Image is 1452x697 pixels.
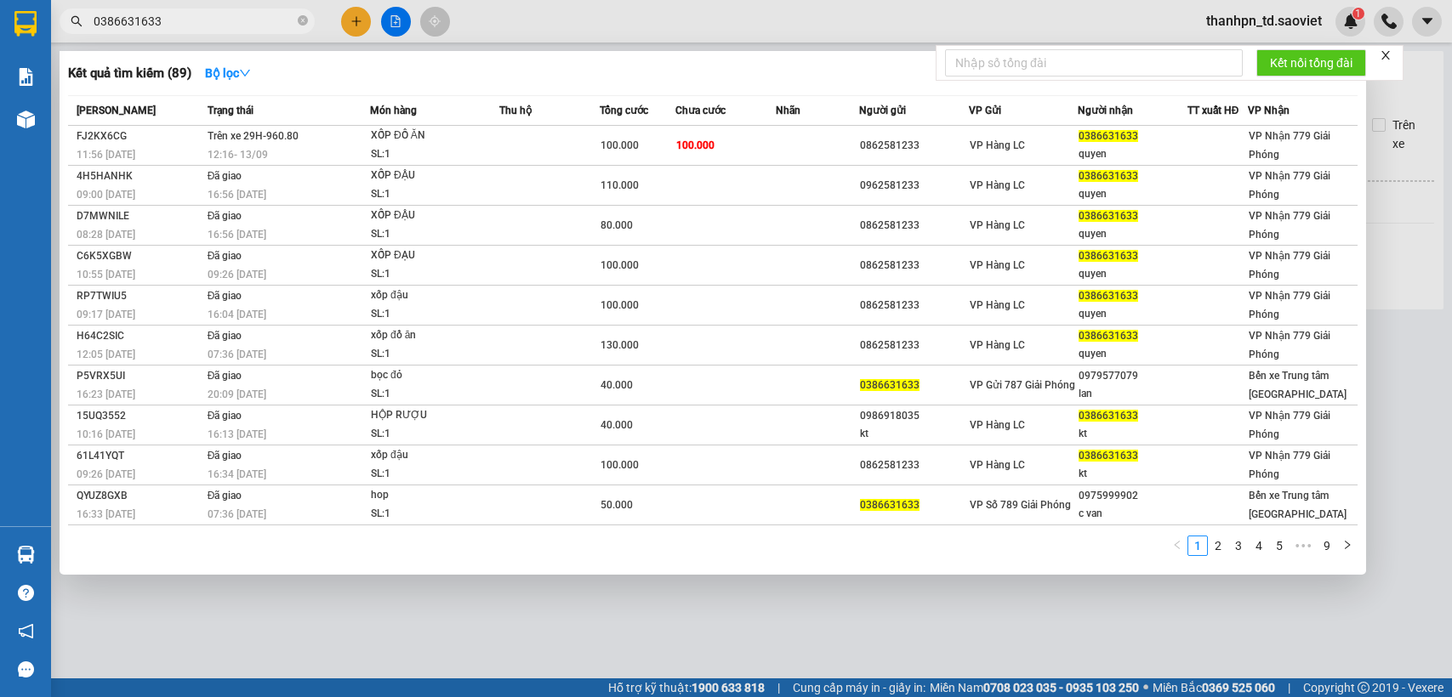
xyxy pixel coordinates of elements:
a: 2 [1209,536,1227,555]
span: 100.000 [601,459,639,471]
span: 40.000 [601,379,633,391]
span: 40.000 [601,419,633,431]
div: bọc đỏ [371,366,498,385]
li: 1 [1187,535,1208,556]
div: 61L41YQT [77,447,202,465]
button: left [1167,535,1187,556]
div: 0862581233 [860,456,968,474]
span: VP Hàng LC [970,259,1025,271]
div: XỐP ĐẠU [371,246,498,265]
li: 4 [1249,535,1269,556]
span: VP Số 789 Giải Phóng [970,499,1071,511]
span: VP Nhận 779 Giải Phóng [1249,290,1330,320]
div: SL: 1 [371,465,498,484]
div: 0862581233 [860,337,968,354]
h3: Kết quả tìm kiếm ( 89 ) [68,65,191,82]
span: [PERSON_NAME] [77,105,156,116]
span: 10:16 [DATE] [77,428,135,440]
div: H64C2SIC [77,327,202,345]
div: hop [371,486,498,505]
div: 0862581233 [860,297,968,314]
li: 9 [1317,535,1337,556]
li: Previous Page [1167,535,1187,556]
div: XỐP ĐẬU [371,167,498,185]
span: notification [18,623,34,639]
div: xốp đậu [371,286,498,305]
span: 0386631633 [860,499,920,511]
span: Nhãn [776,105,800,116]
span: Chưa cước [675,105,726,116]
span: VP Nhận 779 Giải Phóng [1249,250,1330,280]
span: 0386631633 [1079,250,1138,262]
span: Đã giao [208,330,242,342]
div: kt [1079,425,1187,443]
div: SL: 1 [371,345,498,364]
span: 09:26 [DATE] [77,468,135,480]
span: 12:05 [DATE] [77,348,135,360]
span: VP Hàng LC [970,219,1025,231]
div: SL: 1 [371,385,498,404]
div: P5VRX5UI [77,367,202,385]
span: VP Nhận 779 Giải Phóng [1249,210,1330,241]
div: lan [1079,385,1187,403]
span: 16:13 [DATE] [208,428,266,440]
div: 0979577079 [1079,367,1187,385]
div: SL: 1 [371,425,498,444]
span: 16:56 [DATE] [208,229,266,241]
span: 20:09 [DATE] [208,388,266,400]
div: C6K5XGBW [77,247,202,265]
span: Đã giao [208,210,242,222]
div: 0862581233 [860,137,968,155]
span: 16:56 [DATE] [208,189,266,201]
span: 09:17 [DATE] [77,309,135,320]
span: 08:28 [DATE] [77,229,135,241]
div: SL: 1 [371,225,498,244]
a: 3 [1229,536,1248,555]
span: 12:16 - 13/09 [208,149,268,161]
div: quyen [1079,265,1187,283]
span: 10:55 [DATE] [77,269,135,280]
li: Next 5 Pages [1290,535,1317,556]
span: message [18,661,34,677]
span: 100.000 [676,139,715,151]
span: Trạng thái [208,105,253,116]
li: 5 [1269,535,1290,556]
img: solution-icon [17,68,35,86]
span: VP Hàng LC [970,419,1025,431]
input: Nhập số tổng đài [945,49,1243,76]
span: right [1342,540,1352,550]
span: 0386631633 [1079,130,1138,142]
img: warehouse-icon [17,546,35,564]
div: c van [1079,505,1187,523]
span: 80.000 [601,219,633,231]
div: 0862581233 [860,217,968,235]
span: 0386631633 [1079,210,1138,222]
span: Thu hộ [499,105,532,116]
span: 0386631633 [1079,410,1138,422]
span: VP Hàng LC [970,339,1025,351]
span: VP Gửi [969,105,1001,116]
img: warehouse-icon [17,110,35,128]
div: 0962581233 [860,177,968,195]
span: 07:36 [DATE] [208,348,266,360]
span: VP Nhận 779 Giải Phóng [1249,130,1330,161]
div: 0862581233 [860,257,968,275]
span: Bến xe Trung tâm [GEOGRAPHIC_DATA] [1249,490,1347,520]
span: VP Nhận 779 Giải Phóng [1249,330,1330,360]
button: Kết nối tổng đài [1256,49,1366,76]
div: SL: 1 [371,505,498,524]
span: Đã giao [208,450,242,462]
strong: Bộ lọc [205,66,251,80]
span: Tổng cước [600,105,648,116]
a: 9 [1318,536,1336,555]
span: 100.000 [601,259,639,271]
span: TT xuất HĐ [1187,105,1239,116]
div: FJ2KX6CG [77,127,202,145]
div: XỐP ĐỒ ĂN [371,127,498,145]
span: VP Nhận 779 Giải Phóng [1249,170,1330,201]
span: 0386631633 [1079,330,1138,342]
span: question-circle [18,585,34,601]
span: Người gửi [859,105,906,116]
span: left [1172,540,1182,550]
span: VP Hàng LC [970,179,1025,191]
